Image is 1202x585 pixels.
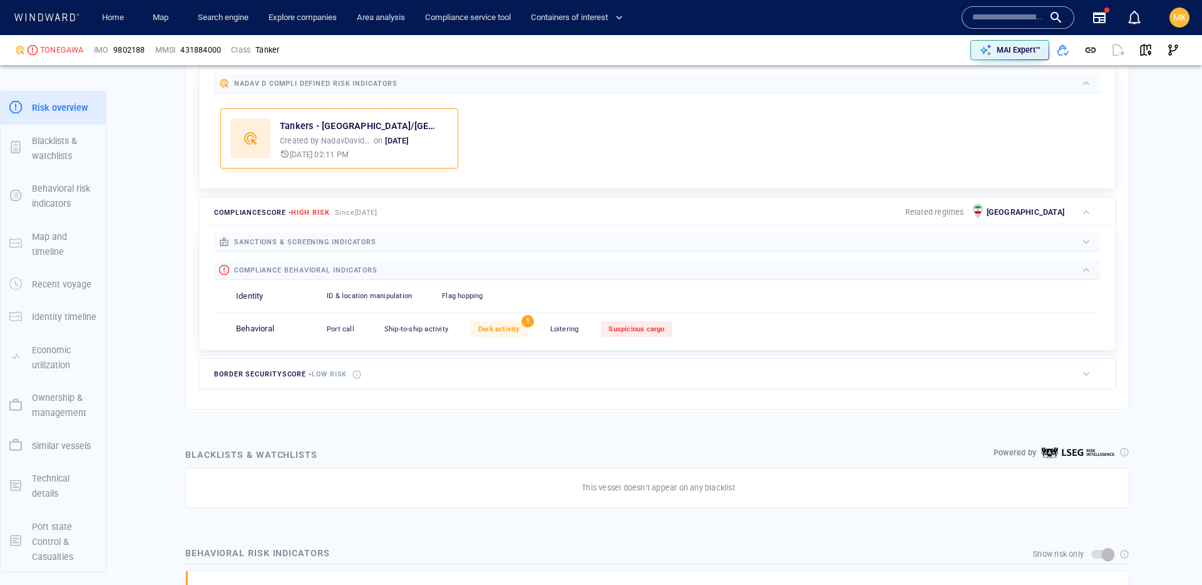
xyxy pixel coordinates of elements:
div: Nadav D Compli defined risk: moderate risk [15,45,25,55]
a: Risk overview [1,101,106,113]
p: Show risk only [1033,549,1084,560]
div: 431884000 [180,44,221,56]
p: Identity [236,291,264,303]
a: Recent voyage [1,278,106,290]
p: This vessel doesn’t appear on any blacklist [582,482,735,494]
p: Behavioral risk indicators [32,181,97,212]
span: ID & location manipulation [327,292,412,300]
a: Search engine [193,7,254,29]
span: Nadav D Compli defined risk indicators [234,80,398,88]
a: Map [148,7,178,29]
p: Behavioral [236,323,274,335]
p: NadavDavidson2 [321,135,371,147]
p: Economic utilization [32,343,97,373]
p: [DATE] 02:11 PM [290,149,349,160]
span: Port call [327,325,354,333]
iframe: Chat [1149,529,1193,576]
button: Ownership & management [1,381,106,430]
button: Visual Link Analysis [1159,36,1187,64]
a: Explore companies [264,7,342,29]
p: Ownership & management [32,390,97,421]
button: MAI Expert™ [970,40,1049,60]
p: [GEOGRAPHIC_DATA] [987,207,1064,218]
button: Containers of interest [526,7,634,29]
button: Similar vessels [1,430,106,462]
span: compliance score - [214,209,330,217]
a: Area analysis [352,7,410,29]
p: Map and timeline [32,229,97,260]
button: Add to vessel list [1049,36,1077,64]
div: Notification center [1127,10,1142,25]
p: MAI Expert™ [997,44,1040,56]
div: TONEGAWA [40,44,84,56]
p: Created by on [280,135,409,147]
span: border security score - [214,370,347,378]
span: Flag hopping [442,292,483,300]
button: Identity timeline [1,301,106,333]
button: Map and timeline [1,220,106,269]
a: Map and timeline [1,237,106,249]
a: Economic utilization [1,351,106,363]
p: Related regimes [905,207,964,218]
a: Similar vessels [1,439,106,451]
a: Home [97,7,129,29]
button: Recent voyage [1,268,106,301]
button: MK [1167,5,1192,30]
div: Tankers - US/UK/IL Affiliated [280,118,436,133]
span: Containers of interest [531,11,623,25]
button: Economic utilization [1,334,106,382]
button: Technical details [1,462,106,510]
span: 1 [521,315,534,328]
p: Blacklists & watchlists [32,133,97,164]
button: Map [143,7,183,29]
span: Since [DATE] [335,209,378,217]
p: Similar vessels [32,438,91,453]
span: compliance behavioral indicators [234,266,378,274]
p: [DATE] [385,135,408,147]
button: Blacklists & watchlists [1,125,106,173]
a: Port state Control & Casualties [1,535,106,547]
span: High risk [291,209,329,217]
button: Risk overview [1,91,106,124]
a: Identity timeline [1,311,106,323]
p: Class [231,44,250,56]
button: Behavioral risk indicators [1,172,106,220]
a: Ownership & management [1,399,106,411]
div: Blacklists & watchlists [183,445,320,465]
span: Suspicious cargo [609,325,664,333]
span: MK [1173,13,1186,23]
a: Tankers - [GEOGRAPHIC_DATA]/[GEOGRAPHIC_DATA]/[GEOGRAPHIC_DATA] Affiliated [280,118,436,133]
span: Ship-to-ship activity [384,325,448,333]
span: 9802188 [113,44,145,56]
p: Technical details [32,471,97,502]
div: High risk [28,45,38,55]
p: Identity timeline [32,309,96,324]
a: Technical details [1,479,106,491]
span: Low risk [312,370,347,378]
button: View on map [1132,36,1159,64]
p: Port state Control & Casualties [32,519,97,565]
span: Loitering [550,325,579,333]
button: Get link [1077,36,1104,64]
p: MMSI [155,44,176,56]
a: Behavioral risk indicators [1,190,106,202]
span: Dark activity [478,325,520,333]
a: Blacklists & watchlists [1,142,106,153]
p: Risk overview [32,100,88,115]
p: Recent voyage [32,277,91,292]
p: IMO [94,44,109,56]
p: Powered by [994,447,1036,458]
button: Port state Control & Casualties [1,510,106,574]
a: Compliance service tool [420,7,516,29]
span: sanctions & screening indicators [234,238,376,246]
button: Home [93,7,133,29]
div: Tanker [255,44,279,56]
